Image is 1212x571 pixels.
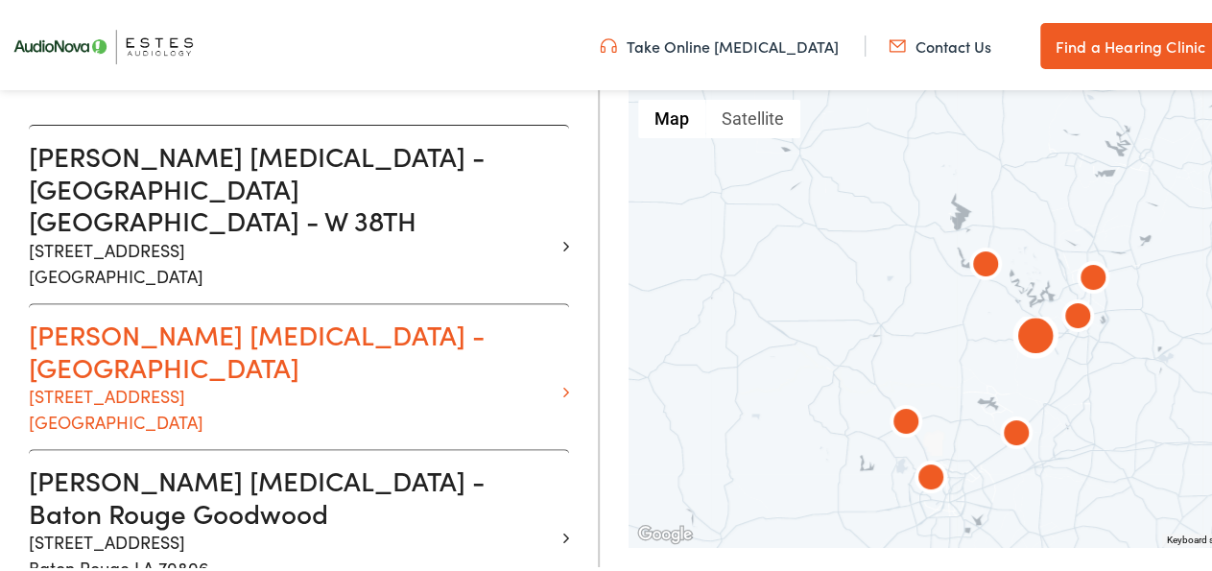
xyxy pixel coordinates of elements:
[889,32,991,53] a: Contact Us
[29,233,555,285] p: [STREET_ADDRESS] [GEOGRAPHIC_DATA]
[29,136,555,233] h3: [PERSON_NAME] [MEDICAL_DATA] - [GEOGRAPHIC_DATA] [GEOGRAPHIC_DATA] - W 38TH
[29,315,555,431] a: [PERSON_NAME] [MEDICAL_DATA] - [GEOGRAPHIC_DATA] [STREET_ADDRESS][GEOGRAPHIC_DATA]
[600,32,839,53] a: Take Online [MEDICAL_DATA]
[889,32,906,53] img: utility icon
[29,379,555,431] p: [STREET_ADDRESS] [GEOGRAPHIC_DATA]
[29,136,555,285] a: [PERSON_NAME] [MEDICAL_DATA] - [GEOGRAPHIC_DATA] [GEOGRAPHIC_DATA] - W 38TH [STREET_ADDRESS][GEOG...
[29,315,555,379] h3: [PERSON_NAME] [MEDICAL_DATA] - [GEOGRAPHIC_DATA]
[600,32,617,53] img: utility icon
[29,461,555,525] h3: [PERSON_NAME] [MEDICAL_DATA] - Baton Rouge Goodwood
